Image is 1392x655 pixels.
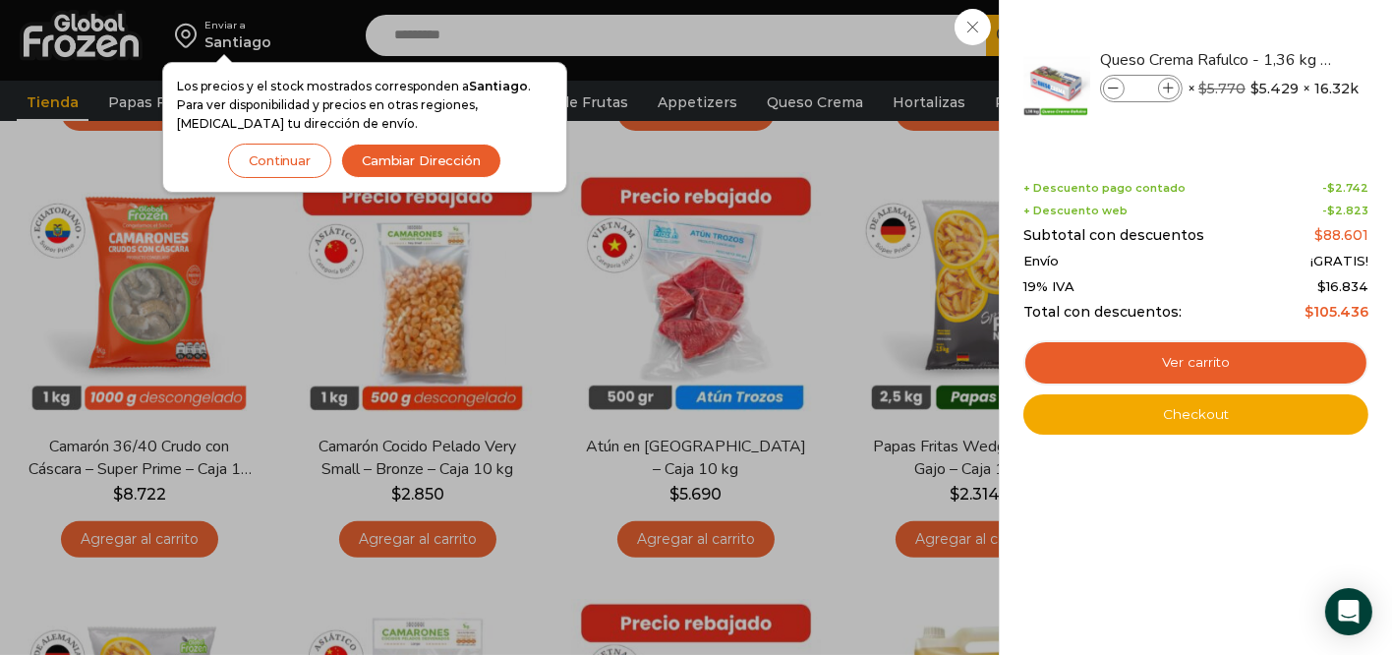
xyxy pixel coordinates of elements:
span: $ [1327,204,1335,217]
a: Queso Crema Rafulco - 1,36 kg - Caja 16,32 kg [1100,49,1334,71]
bdi: 5.770 [1198,80,1246,97]
span: × × 16.32kg [1188,75,1368,102]
bdi: 88.601 [1314,226,1368,244]
span: ¡GRATIS! [1310,254,1368,269]
p: Los precios y el stock mostrados corresponden a . Para ver disponibilidad y precios en otras regi... [177,77,552,134]
input: Product quantity [1127,78,1156,99]
span: 16.834 [1317,278,1368,294]
span: $ [1327,181,1335,195]
bdi: 105.436 [1305,303,1368,321]
span: $ [1198,80,1207,97]
strong: Santiago [469,79,528,93]
button: Continuar [228,144,331,178]
span: Envío [1023,254,1059,269]
span: + Descuento web [1023,205,1128,217]
span: + Descuento pago contado [1023,182,1186,195]
span: $ [1250,79,1259,98]
bdi: 2.742 [1327,181,1368,195]
bdi: 5.429 [1250,79,1299,98]
span: $ [1305,303,1313,321]
div: Open Intercom Messenger [1325,588,1372,635]
span: Subtotal con descuentos [1023,227,1204,244]
span: Total con descuentos: [1023,304,1182,321]
span: - [1322,182,1368,195]
span: 19% IVA [1023,279,1074,295]
a: Checkout [1023,394,1368,436]
span: $ [1314,226,1323,244]
button: Cambiar Dirección [341,144,501,178]
span: - [1322,205,1368,217]
bdi: 2.823 [1327,204,1368,217]
span: $ [1317,278,1326,294]
a: Ver carrito [1023,340,1368,386]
